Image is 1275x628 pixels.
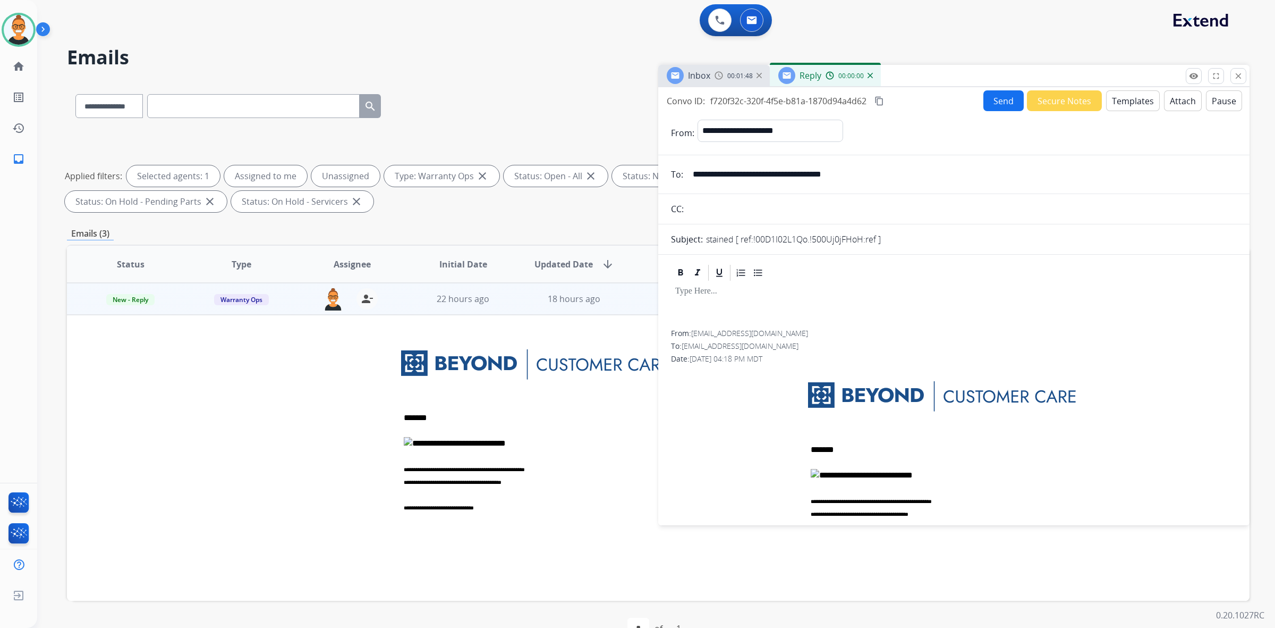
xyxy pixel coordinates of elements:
[1206,90,1242,111] button: Pause
[1211,71,1221,81] mat-icon: fullscreen
[439,258,487,271] span: Initial Date
[691,328,808,338] span: [EMAIL_ADDRESS][DOMAIN_NAME]
[710,95,866,107] span: f720f32c-320f-4f5e-b81a-1870d94a4d62
[671,354,1237,364] div: Date:
[203,195,216,208] mat-icon: close
[65,170,122,182] p: Applied filters:
[67,227,114,240] p: Emails (3)
[750,265,766,281] div: Bullet List
[534,258,593,271] span: Updated Date
[733,265,749,281] div: Ordered List
[671,233,703,246] p: Subject:
[12,153,25,165] mat-icon: inbox
[690,265,705,281] div: Italic
[1106,90,1160,111] button: Templates
[232,258,251,271] span: Type
[808,381,1077,412] img: servlet.ImageServer
[1189,71,1198,81] mat-icon: remove_red_eye
[401,349,670,380] img: servlet.ImageServer
[584,170,597,182] mat-icon: close
[350,195,363,208] mat-icon: close
[983,90,1024,111] button: Send
[12,91,25,104] mat-icon: list_alt
[322,288,344,311] img: agent-avatar
[106,294,155,305] span: New - Reply
[1216,609,1264,622] p: 0.20.1027RC
[117,258,144,271] span: Status
[601,258,614,271] mat-icon: arrow_downward
[548,293,600,305] span: 18 hours ago
[504,165,608,187] div: Status: Open - All
[384,165,499,187] div: Type: Warranty Ops
[682,341,798,351] span: [EMAIL_ADDRESS][DOMAIN_NAME]
[231,191,373,212] div: Status: On Hold - Servicers
[4,15,33,45] img: avatar
[800,70,821,81] span: Reply
[1164,90,1202,111] button: Attach
[334,258,371,271] span: Assignee
[224,165,307,187] div: Assigned to me
[214,294,269,305] span: Warranty Ops
[65,191,227,212] div: Status: On Hold - Pending Parts
[67,47,1249,68] h2: Emails
[727,72,753,80] span: 00:01:48
[711,265,727,281] div: Underline
[671,127,694,139] p: From:
[706,233,881,246] p: stained [ ref:!00D1I02L1Qo.!500Uj0jFHoH:ref ]
[437,293,489,305] span: 22 hours ago
[126,165,220,187] div: Selected agents: 1
[673,265,688,281] div: Bold
[311,165,380,187] div: Unassigned
[671,341,1237,351] div: To:
[364,100,377,113] mat-icon: search
[688,70,710,81] span: Inbox
[690,354,762,364] span: [DATE] 04:18 PM MDT
[671,203,684,215] p: CC:
[612,165,724,187] div: Status: New - Initial
[476,170,489,182] mat-icon: close
[671,328,1237,339] div: From:
[12,60,25,73] mat-icon: home
[1234,71,1243,81] mat-icon: close
[838,72,864,80] span: 00:00:00
[361,292,373,305] mat-icon: person_remove
[667,95,705,107] p: Convo ID:
[874,96,884,106] mat-icon: content_copy
[12,122,25,135] mat-icon: history
[1027,90,1102,111] button: Secure Notes
[671,168,683,181] p: To:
